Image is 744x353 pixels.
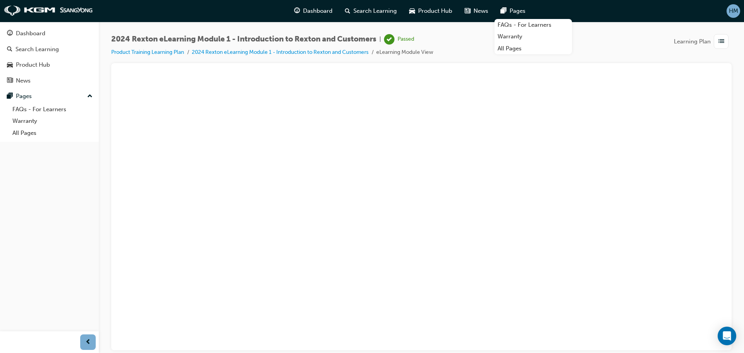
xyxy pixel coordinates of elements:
span: HM [729,7,738,15]
span: search-icon [345,6,350,16]
span: car-icon [7,62,13,69]
a: News [3,74,96,88]
span: | [379,35,381,44]
span: pages-icon [501,6,506,16]
a: pages-iconPages [494,3,532,19]
span: search-icon [7,46,12,53]
span: Search Learning [353,7,397,15]
div: Pages [16,92,32,101]
div: Dashboard [16,29,45,38]
div: Open Intercom Messenger [718,327,736,345]
button: Pages [3,89,96,103]
a: 2024 Rexton eLearning Module 1 - Introduction to Rexton and Customers [192,49,369,55]
a: All Pages [494,43,572,55]
a: car-iconProduct Hub [403,3,458,19]
button: Learning Plan [674,34,732,49]
span: prev-icon [85,338,91,347]
span: news-icon [465,6,470,16]
span: news-icon [7,77,13,84]
span: Pages [510,7,525,15]
a: All Pages [9,127,96,139]
img: kgm [4,5,93,16]
button: DashboardSearch LearningProduct HubNews [3,25,96,89]
button: HM [727,4,740,18]
a: FAQs - For Learners [494,19,572,31]
a: Product Hub [3,58,96,72]
a: news-iconNews [458,3,494,19]
span: learningRecordVerb_PASS-icon [384,34,394,45]
div: Search Learning [15,45,59,54]
div: Product Hub [16,60,50,69]
span: list-icon [718,37,724,46]
span: Dashboard [303,7,332,15]
a: search-iconSearch Learning [339,3,403,19]
a: guage-iconDashboard [288,3,339,19]
span: guage-icon [7,30,13,37]
span: Learning Plan [674,37,711,46]
span: 2024 Rexton eLearning Module 1 - Introduction to Rexton and Customers [111,35,376,44]
li: eLearning Module View [376,48,433,57]
a: Search Learning [3,42,96,57]
span: up-icon [87,91,93,102]
span: car-icon [409,6,415,16]
span: pages-icon [7,93,13,100]
div: Passed [398,36,414,43]
a: FAQs - For Learners [9,103,96,115]
span: Product Hub [418,7,452,15]
span: guage-icon [294,6,300,16]
span: News [474,7,488,15]
a: Product Training Learning Plan [111,49,184,55]
div: News [16,76,31,85]
a: Warranty [9,115,96,127]
a: Warranty [494,31,572,43]
a: Dashboard [3,26,96,41]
